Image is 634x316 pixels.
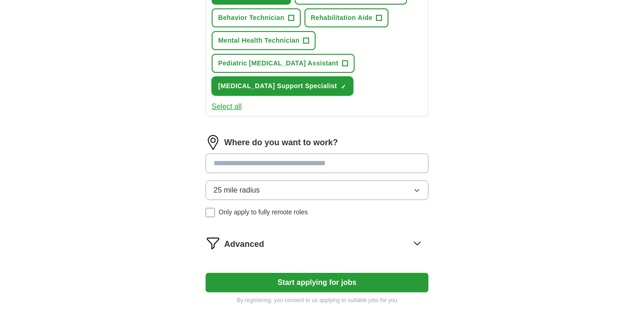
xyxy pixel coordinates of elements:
span: Advanced [224,238,264,251]
span: Rehabilitation Aide [311,13,373,23]
button: [MEDICAL_DATA] Support Specialist✓ [212,77,353,96]
button: 25 mile radius [206,181,428,200]
span: Pediatric [MEDICAL_DATA] Assistant [218,58,338,68]
span: ✓ [341,83,346,90]
button: Mental Health Technician [212,31,316,50]
button: Behavior Technician [212,8,301,27]
button: Rehabilitation Aide [304,8,389,27]
span: Mental Health Technician [218,36,299,45]
button: Select all [212,101,242,112]
button: Pediatric [MEDICAL_DATA] Assistant [212,54,355,73]
img: location.png [206,135,220,150]
p: By registering, you consent to us applying to suitable jobs for you [206,296,428,304]
span: Behavior Technician [218,13,285,23]
span: [MEDICAL_DATA] Support Specialist [218,81,337,91]
label: Where do you want to work? [224,136,338,149]
button: Start applying for jobs [206,273,428,292]
span: 25 mile radius [213,185,260,196]
input: Only apply to fully remote roles [206,208,215,217]
span: Only apply to fully remote roles [219,207,308,217]
img: filter [206,236,220,251]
